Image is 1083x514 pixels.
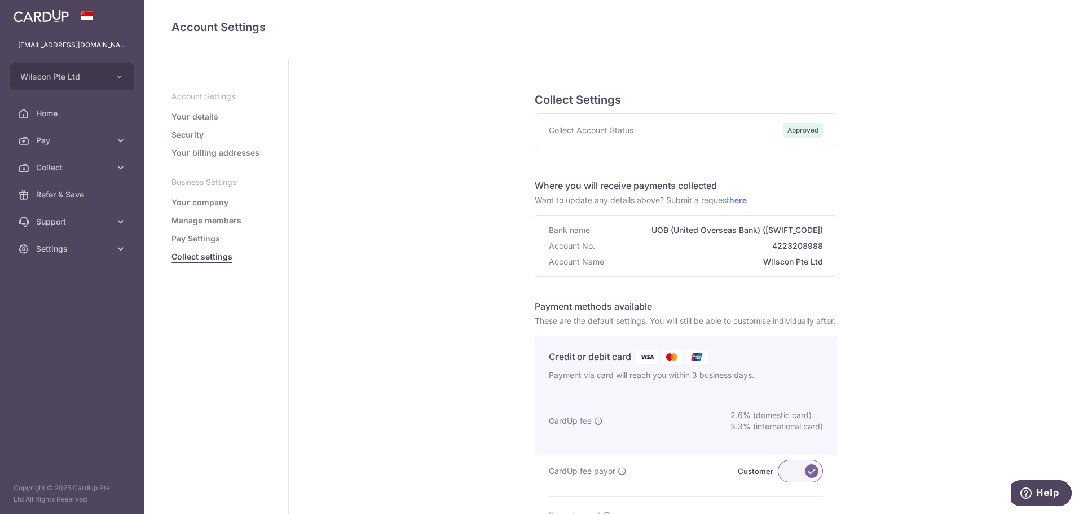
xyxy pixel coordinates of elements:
[549,240,595,252] span: Account No.
[535,300,837,313] h6: Payment methods available
[535,179,837,192] h6: Where you will receive payments collected
[783,123,823,138] span: Approved
[549,350,631,364] p: Credit or debit card
[36,108,111,119] span: Home
[730,410,823,432] div: 2.6% (domestic card) 3.3% (international card)
[549,368,823,382] p: Payment via card will reach you within 3 business days.
[171,111,218,122] a: Your details
[549,465,615,477] span: CardUp fee payor
[636,350,658,364] img: Visa
[171,18,1056,36] h4: Account Settings
[535,315,837,327] p: These are the default settings. You will still be able to customise individually after.
[20,71,104,82] span: Wilscon Pte Ltd
[171,251,232,262] a: Collect settings
[549,256,604,267] span: Account Name
[36,189,111,200] span: Refer & Save
[171,215,241,226] a: Manage members
[36,135,111,146] span: Pay
[14,9,69,23] img: CardUp
[535,195,837,206] p: Want to update any details above? Submit a request
[171,177,261,188] p: Business Settings
[729,195,747,205] a: here
[36,216,111,227] span: Support
[36,243,111,254] span: Settings
[171,233,220,244] a: Pay Settings
[25,8,49,18] span: Help
[685,350,708,364] img: Union Pay
[549,125,633,136] span: Collect Account Status
[609,256,823,267] span: Wilscon Pte Ltd
[18,39,126,51] p: [EMAIL_ADDRESS][DOMAIN_NAME]
[171,129,204,140] a: Security
[549,350,823,382] div: Credit or debit card Visa Mastercard Union Pay Payment via card will reach you within 3 business ...
[600,240,823,252] span: 4223208988
[171,197,228,208] a: Your company
[10,63,134,90] button: Wilscon Pte Ltd
[171,91,261,102] p: Account Settings
[1011,480,1072,508] iframe: Opens a widget where you can find more information
[171,147,259,159] a: Your billing addresses
[595,225,823,236] span: UOB (United Overseas Bank) ([SWIFT_CODE])
[549,225,590,236] span: Bank name
[535,91,837,109] h5: Collect Settings
[36,162,111,173] span: Collect
[661,350,683,364] img: Mastercard
[549,410,823,432] div: CardUp fee
[738,464,773,478] label: Customer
